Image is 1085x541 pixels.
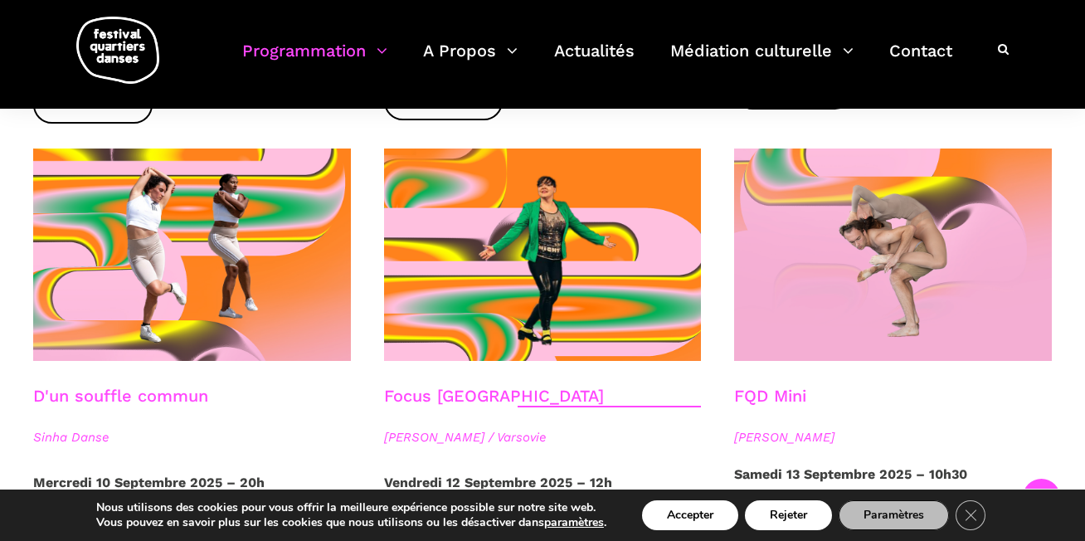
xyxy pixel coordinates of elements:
[734,488,944,504] span: Avenue du [GEOGRAPHIC_DATA]
[384,475,612,490] strong: Vendredi 12 Septembre 2025 – 12h
[384,386,604,406] a: Focus [GEOGRAPHIC_DATA]
[96,515,606,530] p: Vous pouvez en savoir plus sur les cookies que nous utilisons ou les désactiver dans .
[554,37,635,85] a: Actualités
[734,427,1052,447] span: [PERSON_NAME]
[642,500,738,530] button: Accepter
[889,37,952,85] a: Contact
[96,500,606,515] p: Nous utilisons des cookies pour vous offrir la meilleure expérience possible sur notre site web.
[423,37,518,85] a: A Propos
[745,500,832,530] button: Rejeter
[33,386,208,406] a: D'un souffle commun
[76,17,159,84] img: logo-fqd-med
[242,37,387,85] a: Programmation
[956,500,985,530] button: Close GDPR Cookie Banner
[734,386,806,406] a: FQD Mini
[839,500,949,530] button: Paramètres
[544,515,604,530] button: paramètres
[670,37,854,85] a: Médiation culturelle
[33,475,265,490] strong: Mercredi 10 Septembre 2025 – 20h
[33,427,351,447] span: Sinha Danse
[384,472,702,514] p: Place d’Armes
[384,427,702,447] span: [PERSON_NAME] / Varsovie
[734,466,967,482] strong: Samedi 13 Septembre 2025 – 10h30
